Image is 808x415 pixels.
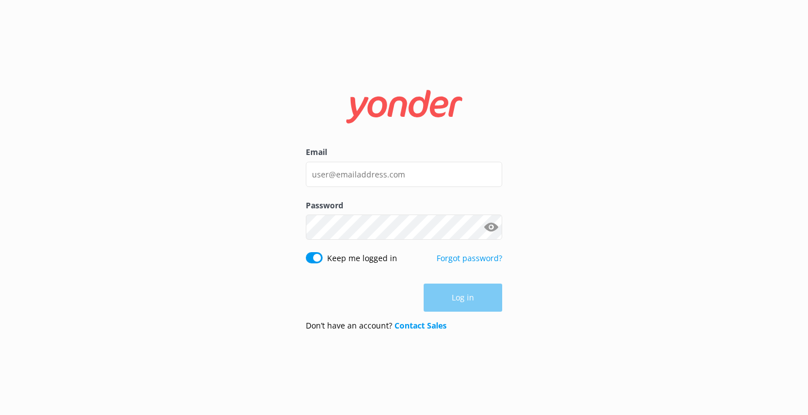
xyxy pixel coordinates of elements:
a: Forgot password? [437,253,502,263]
input: user@emailaddress.com [306,162,502,187]
label: Email [306,146,502,158]
p: Don’t have an account? [306,320,447,332]
button: Show password [480,216,502,239]
label: Keep me logged in [327,252,397,264]
a: Contact Sales [394,320,447,331]
label: Password [306,199,502,212]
